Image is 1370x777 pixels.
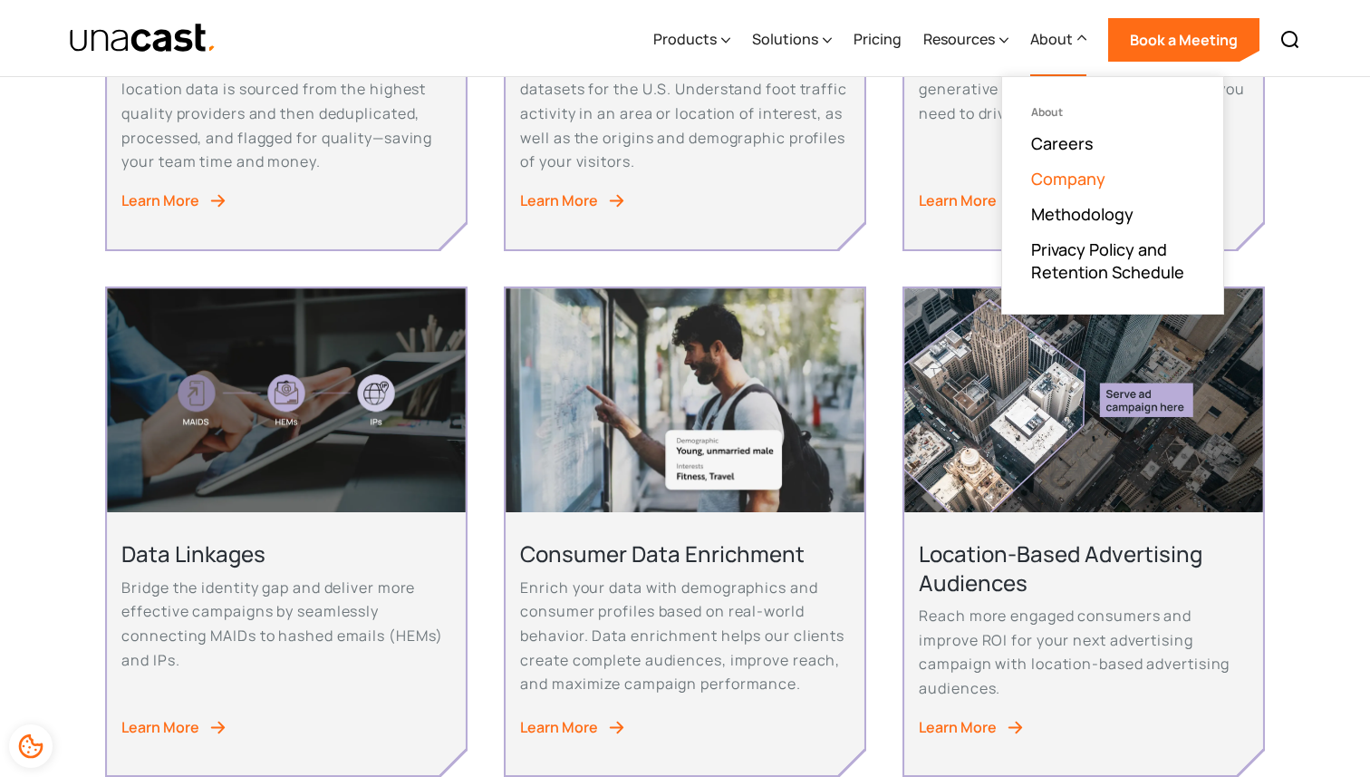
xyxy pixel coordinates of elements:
a: Company [1031,168,1105,189]
div: Resources [923,28,995,50]
div: Learn More [919,189,997,213]
div: Learn More [121,715,199,740]
img: Aerial View of city streets. Serve ad campaign here outlined [904,288,1262,512]
div: About [1030,28,1073,50]
a: Privacy Policy and Retention Schedule [1031,238,1194,284]
div: Solutions [752,28,818,50]
div: Cookie Preferences [9,724,53,768]
a: Careers [1031,132,1094,154]
div: Resources [923,3,1008,77]
div: Products [653,28,717,50]
div: Learn More [121,189,199,213]
a: home [69,23,217,54]
h2: Consumer Data Enrichment [520,539,849,568]
a: Pricing [854,3,902,77]
nav: About [1001,76,1224,315]
p: Reach more engaged consumers and improve ROI for your next advertising campaign with location-bas... [919,604,1248,701]
p: Bridge the identity gap and deliver more effective campaigns by seamlessly connecting MAIDs to ha... [121,576,450,673]
a: Learn More [919,715,1248,740]
div: Solutions [752,3,832,77]
div: About [1031,106,1194,119]
img: Search icon [1279,29,1301,51]
h2: Data Linkages [121,539,450,568]
div: Products [653,3,730,77]
div: About [1030,3,1086,77]
div: Learn More [919,715,997,740]
h2: Location-Based Advertising Audiences [919,539,1248,596]
a: Learn More [121,715,450,740]
p: Validate your next business decision with our machine learning-powered foot traffic datasets for ... [520,29,849,174]
a: Learn More [919,189,1248,213]
a: Learn More [520,715,849,740]
p: Analyze human mobility across the U.S. with Unacast’s location insights platform. Let our generat... [919,29,1248,126]
a: Learn More [520,189,849,213]
a: Methodology [1031,203,1134,225]
p: Enrich your data with demographics and consumer profiles based on real-world behavior. Data enric... [520,576,849,697]
a: Learn More [121,189,450,213]
a: Book a Meeting [1108,18,1259,62]
img: Unacast text logo [69,23,217,54]
div: Learn More [520,189,598,213]
p: Utilize privacy-friendly device-level location data for areas of interest globally. Our location ... [121,29,450,174]
div: Learn More [520,715,598,740]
